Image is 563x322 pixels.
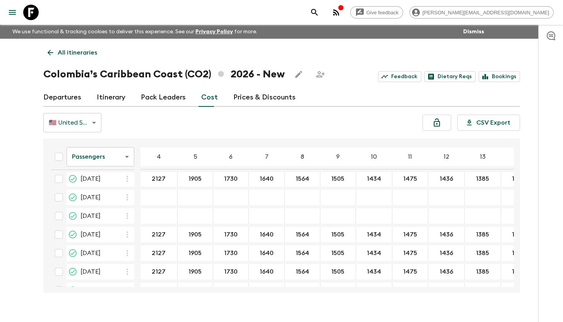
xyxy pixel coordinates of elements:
[179,171,211,187] button: 1905
[428,245,465,261] div: 22 Nov 2026; 12
[423,115,451,131] button: Lock costs
[178,227,213,242] div: 14 Nov 2026; 5
[285,227,320,242] div: 14 Nov 2026; 8
[503,171,534,187] button: 1357
[249,208,285,224] div: 11 Nov 2026; 7
[80,267,101,276] span: [DATE]
[58,48,97,57] p: All itineraries
[51,149,67,164] div: Select all
[179,264,211,279] button: 1905
[503,227,534,242] button: 1357
[140,171,178,187] div: 30 Aug 2026; 4
[394,227,426,242] button: 1475
[501,245,536,261] div: 22 Nov 2026; 14
[467,264,498,279] button: 1385
[378,71,421,82] a: Feedback
[140,283,178,298] div: 06 Dec 2026; 4
[250,171,283,187] button: 1640
[229,152,233,161] p: 6
[285,245,320,261] div: 22 Nov 2026; 8
[67,146,134,168] div: Passengers
[394,245,426,261] button: 1475
[286,227,318,242] button: 1564
[501,264,536,279] div: 25 Nov 2026; 14
[465,190,501,205] div: 07 Nov 2026; 13
[285,283,320,298] div: 06 Dec 2026; 8
[320,190,356,205] div: 07 Nov 2026; 9
[358,245,390,261] button: 1434
[215,227,247,242] button: 1730
[140,245,178,261] div: 22 Nov 2026; 4
[213,283,249,298] div: 06 Dec 2026; 6
[356,171,392,187] div: 30 Aug 2026; 10
[140,264,178,279] div: 25 Nov 2026; 4
[356,283,392,298] div: 06 Dec 2026; 10
[43,67,285,82] h1: Colombia’s Caribbean Coast (CO2) 2026 - New
[392,190,428,205] div: 07 Nov 2026; 11
[430,171,462,187] button: 1436
[250,245,283,261] button: 1640
[465,171,501,187] div: 30 Aug 2026; 13
[392,208,428,224] div: 11 Nov 2026; 11
[356,264,392,279] div: 25 Nov 2026; 10
[465,264,501,279] div: 25 Nov 2026; 13
[467,227,498,242] button: 1385
[249,283,285,298] div: 06 Dec 2026; 7
[358,227,390,242] button: 1434
[285,171,320,187] div: 30 Aug 2026; 8
[465,283,501,298] div: 06 Dec 2026; 13
[142,264,175,279] button: 2127
[80,230,101,239] span: [DATE]
[68,286,77,295] svg: Guaranteed
[392,245,428,261] div: 22 Nov 2026; 11
[142,171,175,187] button: 2127
[213,245,249,261] div: 22 Nov 2026; 6
[140,208,178,224] div: 11 Nov 2026; 4
[356,227,392,242] div: 14 Nov 2026; 10
[68,267,77,276] svg: On Sale
[424,71,476,82] a: Dietary Reqs
[250,227,283,242] button: 1640
[358,283,390,298] button: 1434
[320,264,356,279] div: 25 Nov 2026; 9
[428,227,465,242] div: 14 Nov 2026; 12
[286,245,318,261] button: 1564
[480,152,486,161] p: 13
[43,45,101,60] a: All itineraries
[249,171,285,187] div: 30 Aug 2026; 7
[178,171,213,187] div: 30 Aug 2026; 5
[141,88,186,107] a: Pack Leaders
[501,283,536,298] div: 06 Dec 2026; 14
[457,115,520,131] button: CSV Export
[322,264,354,279] button: 1505
[142,283,175,298] button: 2127
[215,171,247,187] button: 1730
[285,264,320,279] div: 25 Nov 2026; 8
[465,245,501,261] div: 22 Nov 2026; 13
[80,211,101,221] span: [DATE]
[322,283,354,298] button: 1505
[68,230,77,239] svg: On Sale
[428,208,465,224] div: 11 Nov 2026; 12
[213,208,249,224] div: 11 Nov 2026; 6
[68,211,77,221] svg: Proposed
[392,171,428,187] div: 30 Aug 2026; 11
[213,264,249,279] div: 25 Nov 2026; 6
[5,5,20,20] button: menu
[178,208,213,224] div: 11 Nov 2026; 5
[322,227,354,242] button: 1505
[43,88,81,107] a: Departures
[467,283,498,298] button: 1385
[97,88,125,107] a: Itinerary
[249,190,285,205] div: 07 Nov 2026; 7
[285,208,320,224] div: 11 Nov 2026; 8
[213,190,249,205] div: 07 Nov 2026; 6
[430,245,462,261] button: 1436
[467,245,498,261] button: 1385
[215,264,247,279] button: 1730
[430,227,462,242] button: 1436
[178,283,213,298] div: 06 Dec 2026; 5
[43,112,101,134] div: 🇺🇸 United States Dollar (USD)
[178,245,213,261] div: 22 Nov 2026; 5
[80,193,101,202] span: [DATE]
